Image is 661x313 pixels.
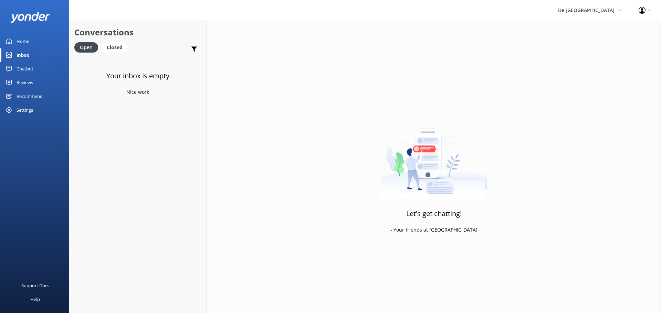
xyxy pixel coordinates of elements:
[17,103,33,117] div: Settings
[102,42,128,53] div: Closed
[30,292,40,306] div: Help
[74,26,201,39] h2: Conversations
[17,76,33,89] div: Reviews
[106,70,169,81] h3: Your inbox is empty
[381,114,487,200] img: artwork of a man stealing a conversation from at giant smartphone
[74,43,102,51] a: Open
[21,279,49,292] div: Support Docs
[102,43,131,51] a: Closed
[17,62,33,76] div: Chatbot
[17,48,29,62] div: Inbox
[558,7,615,13] span: De [GEOGRAPHIC_DATA]
[17,89,43,103] div: Recommend
[126,88,149,96] p: Nice work
[406,208,462,219] h3: Let's get chatting!
[390,226,478,234] p: - Your friends at [GEOGRAPHIC_DATA]
[10,12,50,23] img: yonder-white-logo.png
[74,42,98,53] div: Open
[17,34,29,48] div: Home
